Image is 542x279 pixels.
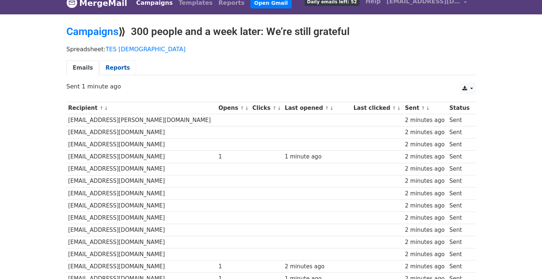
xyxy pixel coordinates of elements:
[392,105,396,111] a: ↑
[405,128,446,137] div: 2 minutes ago
[66,187,217,199] td: [EMAIL_ADDRESS][DOMAIN_NAME]
[448,199,472,212] td: Sent
[405,165,446,173] div: 2 minutes ago
[448,236,472,248] td: Sent
[405,214,446,222] div: 2 minutes ago
[405,202,446,210] div: 2 minutes ago
[66,60,99,76] a: Emails
[448,102,472,114] th: Status
[66,102,217,114] th: Recipient
[277,105,281,111] a: ↓
[99,60,136,76] a: Reports
[285,153,350,161] div: 1 minute ago
[403,102,447,114] th: Sent
[405,140,446,149] div: 2 minutes ago
[240,105,244,111] a: ↑
[217,102,251,114] th: Opens
[405,116,446,125] div: 2 minutes ago
[397,105,401,111] a: ↓
[405,226,446,234] div: 2 minutes ago
[448,187,472,199] td: Sent
[405,262,446,271] div: 2 minutes ago
[66,25,118,38] a: Campaigns
[505,244,542,279] iframe: Chat Widget
[66,139,217,151] td: [EMAIL_ADDRESS][DOMAIN_NAME]
[448,261,472,273] td: Sent
[448,224,472,236] td: Sent
[104,105,108,111] a: ↓
[66,261,217,273] td: [EMAIL_ADDRESS][DOMAIN_NAME]
[66,236,217,248] td: [EMAIL_ADDRESS][DOMAIN_NAME]
[66,83,476,90] p: Sent 1 minute ago
[66,212,217,224] td: [EMAIL_ADDRESS][DOMAIN_NAME]
[66,45,476,53] p: Spreadsheet:
[66,175,217,187] td: [EMAIL_ADDRESS][DOMAIN_NAME]
[219,153,249,161] div: 1
[100,105,104,111] a: ↑
[66,199,217,212] td: [EMAIL_ADDRESS][DOMAIN_NAME]
[448,175,472,187] td: Sent
[66,248,217,261] td: [EMAIL_ADDRESS][DOMAIN_NAME]
[219,262,249,271] div: 1
[448,126,472,139] td: Sent
[285,262,350,271] div: 2 minutes ago
[245,105,249,111] a: ↓
[272,105,277,111] a: ↑
[421,105,425,111] a: ↑
[66,126,217,139] td: [EMAIL_ADDRESS][DOMAIN_NAME]
[405,189,446,198] div: 2 minutes ago
[448,114,472,126] td: Sent
[352,102,403,114] th: Last clicked
[448,139,472,151] td: Sent
[251,102,283,114] th: Clicks
[283,102,352,114] th: Last opened
[448,163,472,175] td: Sent
[405,153,446,161] div: 2 minutes ago
[66,151,217,163] td: [EMAIL_ADDRESS][DOMAIN_NAME]
[405,238,446,247] div: 2 minutes ago
[405,250,446,259] div: 2 minutes ago
[325,105,329,111] a: ↑
[105,46,185,53] a: TES [DEMOGRAPHIC_DATA]
[66,224,217,236] td: [EMAIL_ADDRESS][DOMAIN_NAME]
[426,105,430,111] a: ↓
[448,212,472,224] td: Sent
[66,163,217,175] td: [EMAIL_ADDRESS][DOMAIN_NAME]
[330,105,334,111] a: ↓
[448,151,472,163] td: Sent
[448,248,472,261] td: Sent
[66,114,217,126] td: [EMAIL_ADDRESS][PERSON_NAME][DOMAIN_NAME]
[405,177,446,185] div: 2 minutes ago
[66,25,476,38] h2: ⟫ 300 people and a week later: We’re still grateful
